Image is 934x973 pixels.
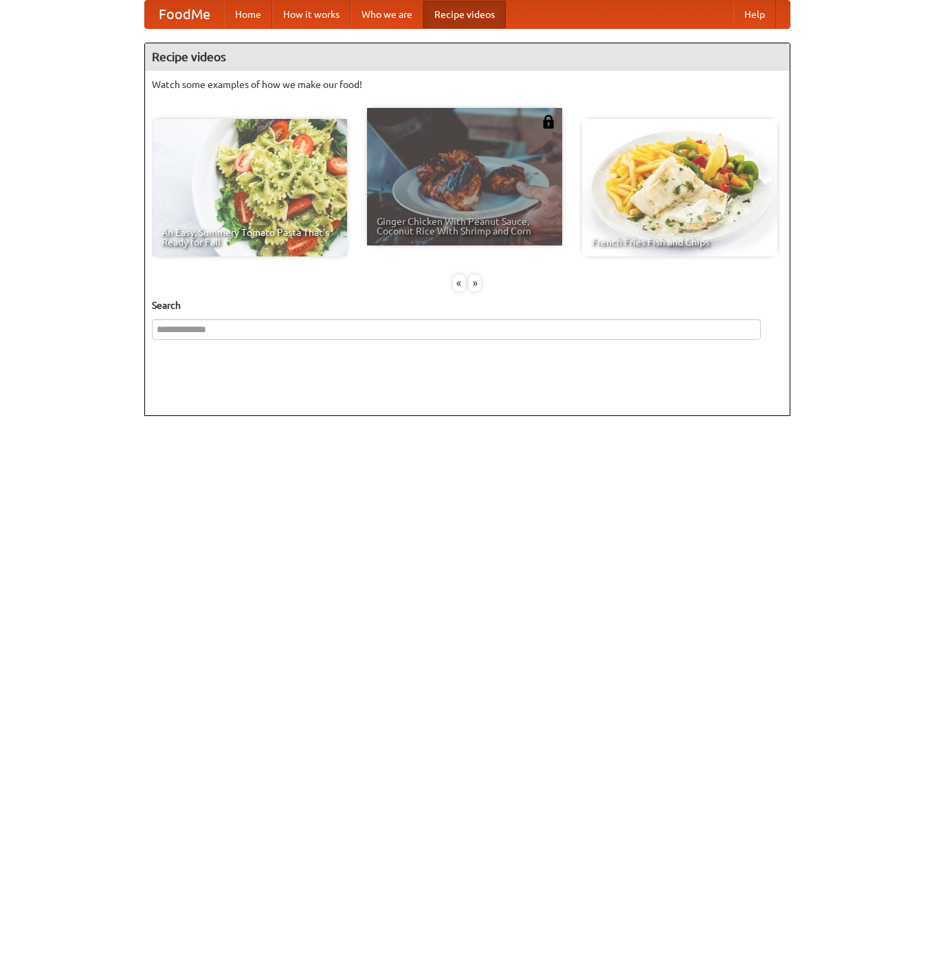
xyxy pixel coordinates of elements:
div: » [469,274,481,292]
a: Recipe videos [423,1,506,28]
a: Who we are [351,1,423,28]
div: « [453,274,465,292]
h5: Search [152,298,783,312]
a: FoodMe [145,1,224,28]
h4: Recipe videos [145,43,790,71]
img: 483408.png [542,115,555,129]
a: Home [224,1,272,28]
span: French Fries Fish and Chips [592,237,768,247]
a: An Easy, Summery Tomato Pasta That's Ready for Fall [152,119,347,256]
span: An Easy, Summery Tomato Pasta That's Ready for Fall [162,228,337,247]
a: How it works [272,1,351,28]
a: Help [733,1,776,28]
p: Watch some examples of how we make our food! [152,78,783,91]
a: French Fries Fish and Chips [582,119,777,256]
